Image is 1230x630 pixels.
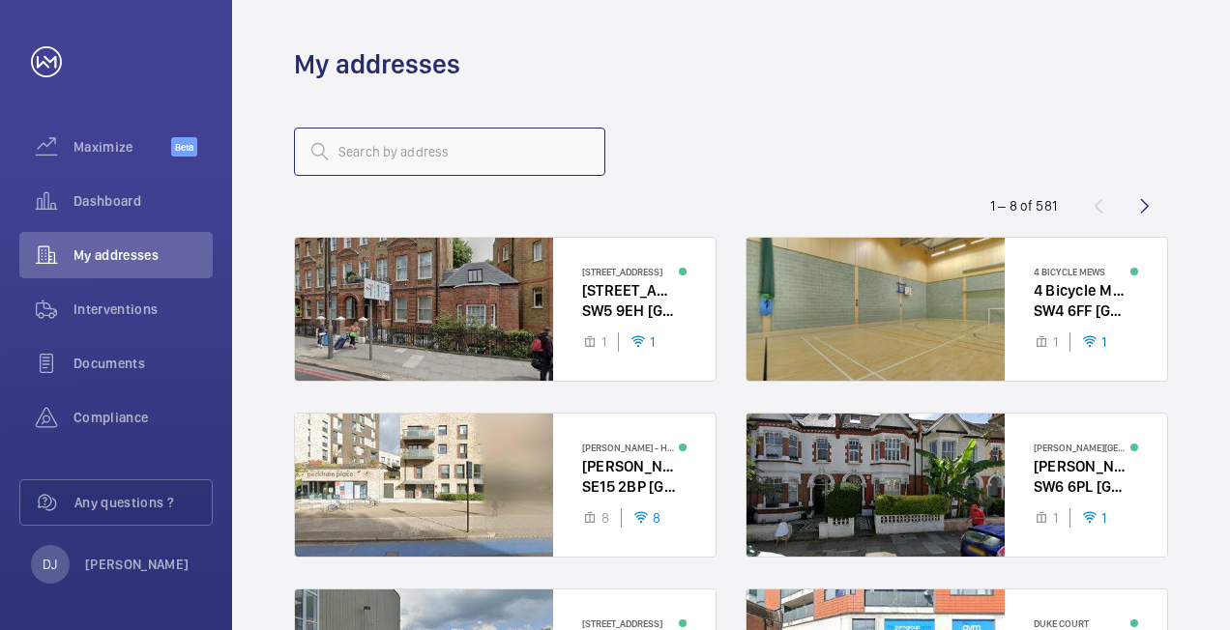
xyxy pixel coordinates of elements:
input: Search by address [294,128,605,176]
p: [PERSON_NAME] [85,555,190,574]
span: Documents [73,354,213,373]
span: Any questions ? [74,493,212,512]
p: DJ [43,555,57,574]
span: Compliance [73,408,213,427]
span: Beta [171,137,197,157]
span: Interventions [73,300,213,319]
span: My addresses [73,245,213,265]
span: Dashboard [73,191,213,211]
h1: My addresses [294,46,460,82]
div: 1 – 8 of 581 [990,196,1057,215]
span: Maximize [73,137,171,157]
